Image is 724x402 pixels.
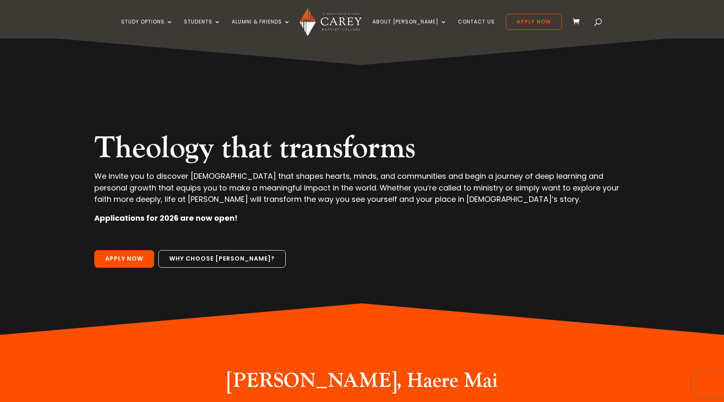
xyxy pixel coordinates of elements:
[232,19,290,39] a: Alumni & Friends
[372,19,447,39] a: About [PERSON_NAME]
[184,19,221,39] a: Students
[458,19,495,39] a: Contact Us
[300,8,361,36] img: Carey Baptist College
[121,19,173,39] a: Study Options
[205,369,519,397] h2: [PERSON_NAME], Haere Mai
[94,170,629,212] p: We invite you to discover [DEMOGRAPHIC_DATA] that shapes hearts, minds, and communities and begin...
[94,250,154,268] a: Apply Now
[94,130,629,170] h2: Theology that transforms
[506,14,562,30] a: Apply Now
[94,213,238,223] strong: Applications for 2026 are now open!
